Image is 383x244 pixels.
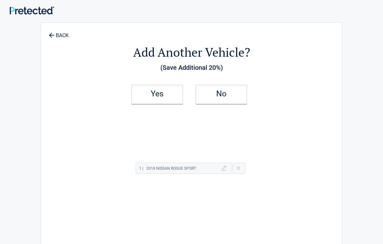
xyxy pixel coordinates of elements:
[236,166,240,170] a: Delete
[76,44,307,61] h2: Add Another Vehicle?
[139,165,196,173] h2: 2018 NISSAN ROGUE SPORT
[138,92,176,96] h2: Yes
[10,6,54,14] img: Main Logo
[47,27,70,38] a: BACK
[202,92,240,96] h2: No
[76,62,307,73] h3: (Save Additional 20%)
[139,166,143,171] span: 1 |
